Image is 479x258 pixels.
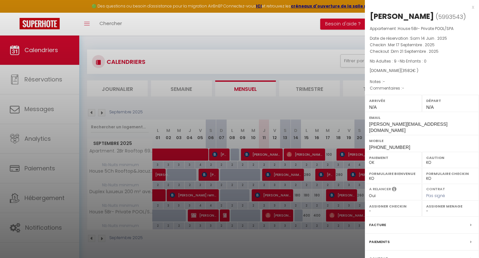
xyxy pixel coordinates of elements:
span: Sam 14 Juin . 2025 [410,36,447,41]
p: Notes : [370,79,474,85]
span: - [383,79,385,84]
span: Pas signé [426,193,445,198]
iframe: Chat [451,229,474,253]
span: - [402,85,404,91]
p: Checkout : [370,48,474,55]
label: Facture [369,222,386,228]
p: Appartement : [370,25,474,32]
label: Paiement [369,154,418,161]
p: Date de réservation : [370,35,474,42]
label: A relancer [369,186,391,192]
p: Commentaires : [370,85,474,92]
label: Formulaire Checkin [426,170,475,177]
div: [PERSON_NAME] [370,11,434,21]
span: N/A [426,105,434,110]
span: ( ) [436,12,466,21]
p: Checkin : [370,42,474,48]
div: x [365,3,474,11]
label: Formulaire Bienvenue [369,170,418,177]
span: Nb Adultes : 9 - [370,58,427,64]
i: Sélectionner OUI si vous souhaiter envoyer les séquences de messages post-checkout [392,186,397,193]
label: Email [369,114,475,121]
span: [PHONE_NUMBER] [369,145,410,150]
span: 5993543 [438,13,463,21]
label: Arrivée [369,97,418,104]
span: Mer 17 Septembre . 2025 [388,42,435,48]
span: Dim 21 Septembre . 2025 [391,49,439,54]
label: Assigner Checkin [369,203,418,209]
span: ( € ) [401,68,418,73]
label: Contrat [426,186,445,191]
label: Assigner Menage [426,203,475,209]
div: [DOMAIN_NAME] [370,68,474,74]
span: [PERSON_NAME][EMAIL_ADDRESS][DOMAIN_NAME] [369,122,447,133]
label: Paiements [369,238,390,245]
span: Nb Enfants : 0 [400,58,427,64]
span: 3582 [402,68,412,73]
label: Caution [426,154,475,161]
span: N/A [369,105,377,110]
label: Mobile [369,137,475,144]
label: Départ [426,97,475,104]
span: House 5Br- Private POOL/SPA [398,26,454,31]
